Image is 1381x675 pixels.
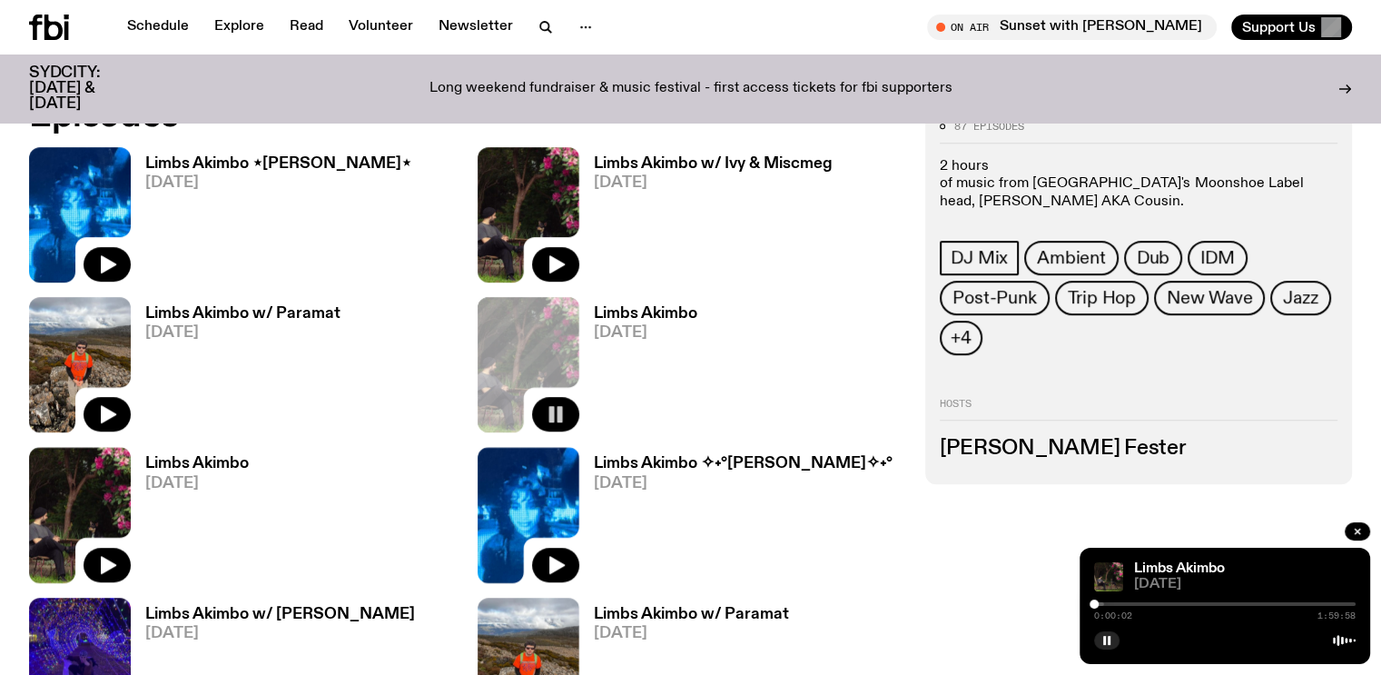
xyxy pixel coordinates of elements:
[145,306,340,322] h3: Limbs Akimbo w/ Paramat
[1154,281,1265,315] a: New Wave
[1134,561,1225,576] a: Limbs Akimbo
[29,447,131,582] img: Jackson sits at an outdoor table, legs crossed and gazing at a black and brown dog also sitting a...
[1068,288,1136,308] span: Trip Hop
[145,325,340,341] span: [DATE]
[428,15,524,40] a: Newsletter
[338,15,424,40] a: Volunteer
[954,122,1024,132] span: 87 episodes
[145,476,249,491] span: [DATE]
[927,15,1217,40] button: On AirSunset with [PERSON_NAME]
[131,306,340,432] a: Limbs Akimbo w/ Paramat[DATE]
[951,328,972,348] span: +4
[279,15,334,40] a: Read
[1242,19,1316,35] span: Support Us
[579,306,697,432] a: Limbs Akimbo[DATE]
[951,248,1008,268] span: DJ Mix
[203,15,275,40] a: Explore
[594,156,833,172] h3: Limbs Akimbo w/ Ivy & Miscmeg
[1200,248,1234,268] span: IDM
[145,156,411,172] h3: Limbs Akimbo ⋆[PERSON_NAME]⋆
[1094,611,1132,620] span: 0:00:02
[940,159,1337,212] p: 2 hours of music from [GEOGRAPHIC_DATA]'s Moonshoe Label head, [PERSON_NAME] AKA Cousin.
[1055,281,1149,315] a: Trip Hop
[952,288,1036,308] span: Post-Punk
[594,325,697,341] span: [DATE]
[940,321,982,355] button: +4
[1124,241,1182,275] a: Dub
[940,241,1019,275] a: DJ Mix
[940,399,1337,421] h2: Hosts
[594,175,833,191] span: [DATE]
[594,626,789,641] span: [DATE]
[1283,288,1317,308] span: Jazz
[1134,578,1356,591] span: [DATE]
[940,440,1337,460] h3: [PERSON_NAME] Fester
[1270,281,1330,315] a: Jazz
[940,281,1049,315] a: Post-Punk
[594,456,893,472] h3: Limbs Akimbo ✧˖°[PERSON_NAME]✧˖°
[579,156,833,283] a: Limbs Akimbo w/ Ivy & Miscmeg[DATE]
[1137,248,1169,268] span: Dub
[116,15,200,40] a: Schedule
[131,156,411,283] a: Limbs Akimbo ⋆[PERSON_NAME]⋆[DATE]
[1167,288,1252,308] span: New Wave
[594,476,893,491] span: [DATE]
[1094,562,1123,591] img: Jackson sits at an outdoor table, legs crossed and gazing at a black and brown dog also sitting a...
[1188,241,1247,275] a: IDM
[29,100,903,133] h2: Episodes
[1024,241,1119,275] a: Ambient
[1037,248,1106,268] span: Ambient
[579,456,893,582] a: Limbs Akimbo ✧˖°[PERSON_NAME]✧˖°[DATE]
[594,306,697,322] h3: Limbs Akimbo
[594,607,789,622] h3: Limbs Akimbo w/ Paramat
[145,456,249,472] h3: Limbs Akimbo
[478,147,579,283] img: Jackson sits at an outdoor table, legs crossed and gazing at a black and brown dog also sitting a...
[145,175,411,191] span: [DATE]
[131,456,249,582] a: Limbs Akimbo[DATE]
[29,65,145,112] h3: SYDCITY: [DATE] & [DATE]
[145,607,415,622] h3: Limbs Akimbo w/ [PERSON_NAME]
[145,626,415,641] span: [DATE]
[429,81,952,97] p: Long weekend fundraiser & music festival - first access tickets for fbi supporters
[1317,611,1356,620] span: 1:59:58
[1231,15,1352,40] button: Support Us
